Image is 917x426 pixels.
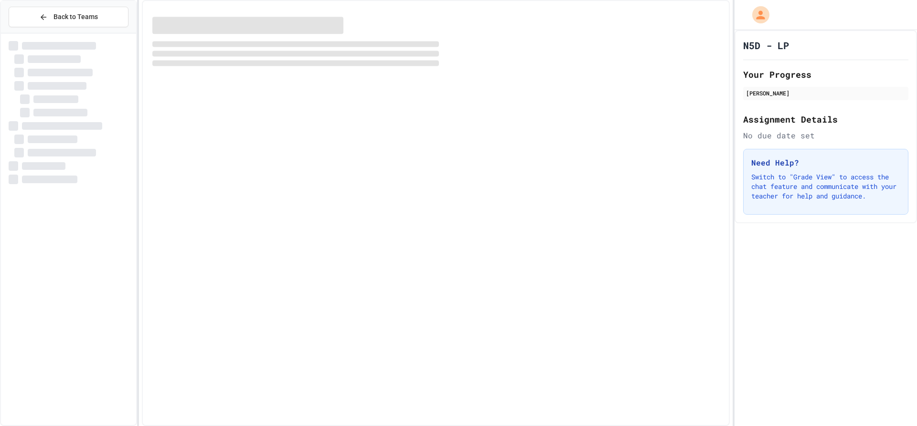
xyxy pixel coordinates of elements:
[743,130,908,141] div: No due date set
[743,39,789,52] h1: N5D - LP
[746,89,906,97] div: [PERSON_NAME]
[9,7,128,27] button: Back to Teams
[751,157,900,168] h3: Need Help?
[751,172,900,201] p: Switch to "Grade View" to access the chat feature and communicate with your teacher for help and ...
[743,113,908,126] h2: Assignment Details
[742,4,772,26] div: My Account
[53,12,98,22] span: Back to Teams
[743,68,908,81] h2: Your Progress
